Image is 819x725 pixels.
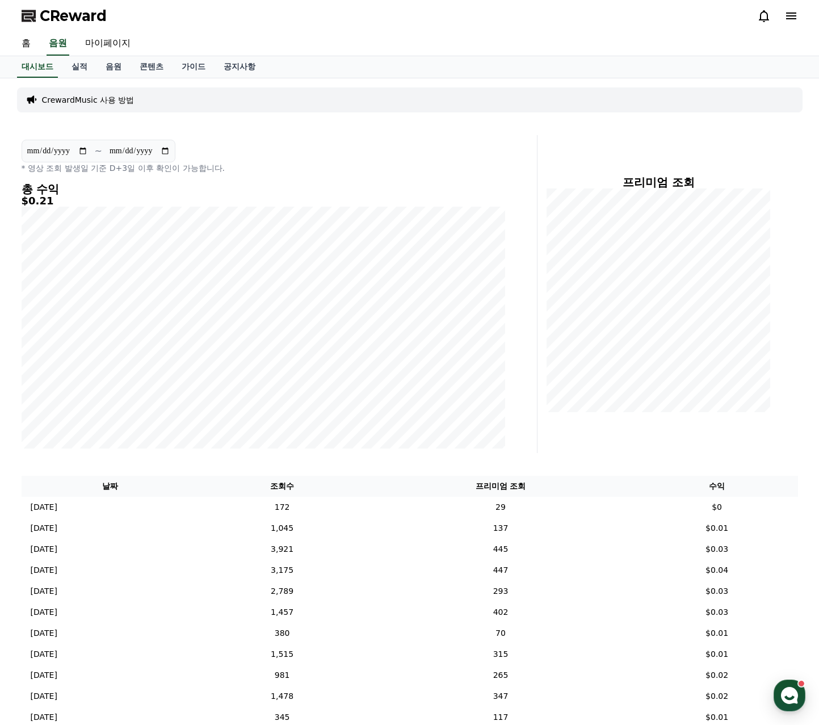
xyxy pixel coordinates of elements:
td: $0.02 [636,665,798,686]
p: [DATE] [31,564,57,576]
td: 29 [365,497,636,518]
h5: $0.21 [22,195,505,207]
th: 날짜 [22,476,199,497]
td: 402 [365,602,636,623]
a: CReward [22,7,107,25]
td: 1,045 [199,518,365,539]
a: CrewardMusic 사용 방법 [42,94,135,106]
p: ~ [95,144,102,158]
p: [DATE] [31,648,57,660]
td: 3,175 [199,560,365,581]
td: 172 [199,497,365,518]
p: [DATE] [31,606,57,618]
td: $0.01 [636,518,798,539]
a: 콘텐츠 [131,56,173,78]
th: 수익 [636,476,798,497]
a: 음원 [47,32,69,56]
a: 홈 [12,32,40,56]
td: 981 [199,665,365,686]
td: $0.03 [636,581,798,602]
a: 공지사항 [215,56,264,78]
td: 293 [365,581,636,602]
td: 1,515 [199,644,365,665]
td: $0.03 [636,602,798,623]
td: $0.01 [636,644,798,665]
p: [DATE] [31,627,57,639]
td: 3,921 [199,539,365,560]
td: $0 [636,497,798,518]
td: 1,478 [199,686,365,707]
p: [DATE] [31,501,57,513]
p: [DATE] [31,522,57,534]
a: 가이드 [173,56,215,78]
p: * 영상 조회 발생일 기준 D+3일 이후 확인이 가능합니다. [22,162,505,174]
h4: 프리미엄 조회 [547,176,771,188]
td: 315 [365,644,636,665]
th: 프리미엄 조회 [365,476,636,497]
td: 1,457 [199,602,365,623]
td: 2,789 [199,581,365,602]
p: [DATE] [31,711,57,723]
a: 대시보드 [17,56,58,78]
p: [DATE] [31,669,57,681]
p: [DATE] [31,585,57,597]
a: 실적 [62,56,96,78]
span: CReward [40,7,107,25]
td: $0.02 [636,686,798,707]
p: [DATE] [31,690,57,702]
p: [DATE] [31,543,57,555]
h4: 총 수익 [22,183,505,195]
td: $0.01 [636,623,798,644]
td: 347 [365,686,636,707]
a: 마이페이지 [76,32,140,56]
td: 445 [365,539,636,560]
td: 380 [199,623,365,644]
td: 137 [365,518,636,539]
td: $0.03 [636,539,798,560]
td: 70 [365,623,636,644]
a: 음원 [96,56,131,78]
td: 447 [365,560,636,581]
td: $0.04 [636,560,798,581]
td: 265 [365,665,636,686]
th: 조회수 [199,476,365,497]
